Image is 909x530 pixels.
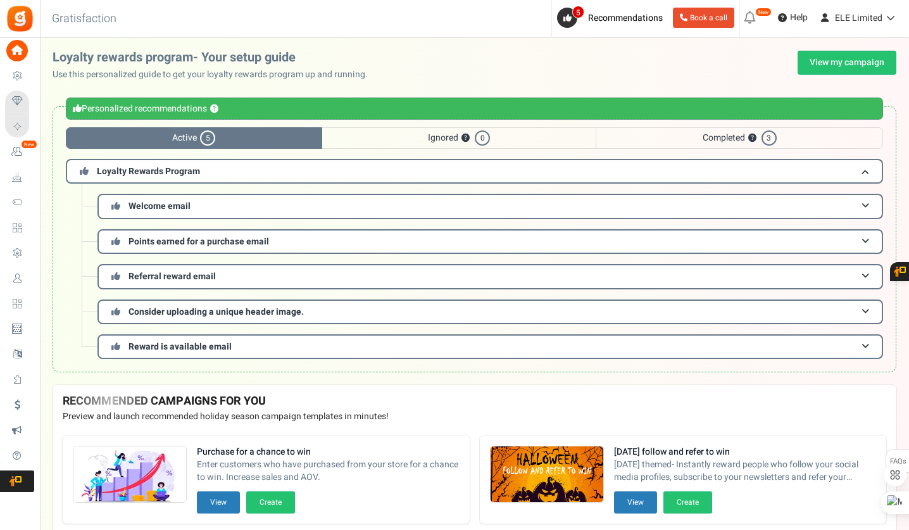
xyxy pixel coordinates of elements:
a: 5 Recommendations [557,8,668,28]
span: Loyalty Rewards Program [97,165,200,178]
button: Create [246,491,295,514]
div: Personalized recommendations [66,98,883,120]
strong: Purchase for a chance to win [197,446,460,458]
em: New [755,8,772,16]
span: Recommendations [588,11,663,25]
button: ? [748,134,756,142]
button: Create [663,491,712,514]
button: ? [210,105,218,113]
button: View [614,491,657,514]
a: View my campaign [798,51,896,75]
span: Active [66,127,322,149]
span: Reward is available email [129,340,232,353]
strong: [DATE] follow and refer to win [614,446,877,458]
p: Use this personalized guide to get your loyalty rewards program up and running. [53,68,378,81]
button: View [197,491,240,514]
span: Completed [596,127,883,149]
span: Welcome email [129,199,191,213]
span: Ignored [322,127,596,149]
p: Preview and launch recommended holiday season campaign templates in minutes! [63,410,886,423]
h3: Gratisfaction [38,6,130,32]
img: Recommended Campaigns [491,446,603,503]
img: Recommended Campaigns [73,446,186,503]
span: Enter customers who have purchased from your store for a chance to win. Increase sales and AOV. [197,458,460,484]
span: [DATE] themed- Instantly reward people who follow your social media profiles, subscribe to your n... [614,458,877,484]
span: ELE Limited [835,11,882,25]
a: Help [773,8,813,28]
img: Gratisfaction [6,4,34,33]
span: Help [787,11,808,24]
a: Book a call [673,8,734,28]
h4: RECOMMENDED CAMPAIGNS FOR YOU [63,395,886,408]
button: ? [461,134,470,142]
em: New [21,140,37,149]
a: New [5,141,34,163]
span: Referral reward email [129,270,216,283]
span: 5 [200,130,215,146]
h2: Loyalty rewards program- Your setup guide [53,51,378,65]
span: 3 [762,130,777,146]
span: 0 [475,130,490,146]
span: Consider uploading a unique header image. [129,305,304,319]
span: Points earned for a purchase email [129,235,269,248]
span: 5 [572,6,584,18]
